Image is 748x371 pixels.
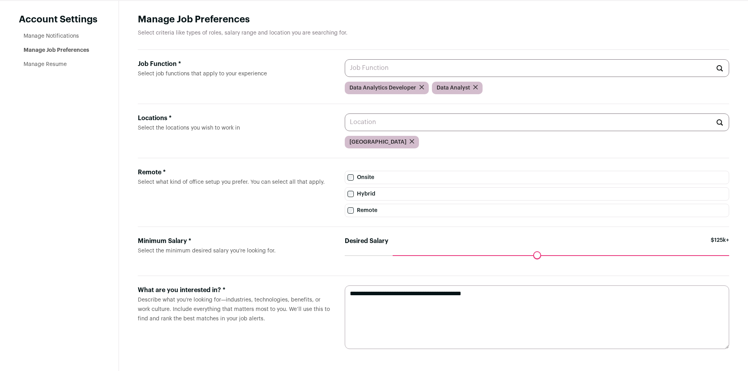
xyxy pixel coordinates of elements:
span: Select job functions that apply to your experience [138,71,267,77]
label: Desired Salary [345,236,388,246]
input: Onsite [347,174,354,181]
input: Remote [347,207,354,214]
span: $125k+ [711,236,729,255]
input: Job Function [345,59,729,77]
header: Account Settings [19,13,100,26]
div: Locations * [138,113,332,123]
div: Job Function * [138,59,332,69]
a: Manage Resume [24,62,67,67]
label: Remote [345,204,729,217]
span: Describe what you’re looking for—industries, technologies, benefits, or work culture. Include eve... [138,297,330,322]
label: Hybrid [345,187,729,201]
span: Select the minimum desired salary you’re looking for. [138,248,276,254]
span: Data Analyst [437,84,470,92]
span: Select the locations you wish to work in [138,125,240,131]
span: Select what kind of office setup you prefer. You can select all that apply. [138,179,325,185]
a: Manage Notifications [24,33,79,39]
div: Minimum Salary * [138,236,332,246]
label: Onsite [345,171,729,184]
a: Manage Job Preferences [24,48,89,53]
input: Location [345,113,729,131]
div: Remote * [138,168,332,177]
div: What are you interested in? * [138,285,332,295]
span: Data Analytics Developer [349,84,416,92]
h1: Manage Job Preferences [138,13,729,26]
input: Hybrid [347,191,354,197]
p: Select criteria like types of roles, salary range and location you are searching for. [138,29,729,37]
span: [GEOGRAPHIC_DATA] [349,138,406,146]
